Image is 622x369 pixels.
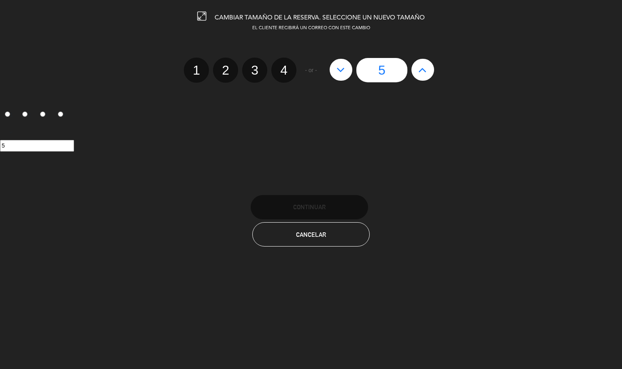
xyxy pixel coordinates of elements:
[293,204,326,210] span: Continuar
[53,108,71,122] label: 4
[271,58,296,83] label: 4
[242,58,267,83] label: 3
[18,108,36,122] label: 2
[251,195,368,219] button: Continuar
[213,58,238,83] label: 2
[22,112,28,117] input: 2
[58,112,63,117] input: 4
[305,66,317,75] span: - or -
[215,15,425,21] span: CAMBIAR TAMAÑO DE LA RESERVA. SELECCIONE UN NUEVO TAMAÑO
[40,112,45,117] input: 3
[184,58,209,83] label: 1
[252,26,370,30] span: EL CLIENTE RECIBIRÁ UN CORREO CON ESTE CAMBIO
[36,108,53,122] label: 3
[5,112,10,117] input: 1
[252,222,370,247] button: Cancelar
[296,231,326,238] span: Cancelar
